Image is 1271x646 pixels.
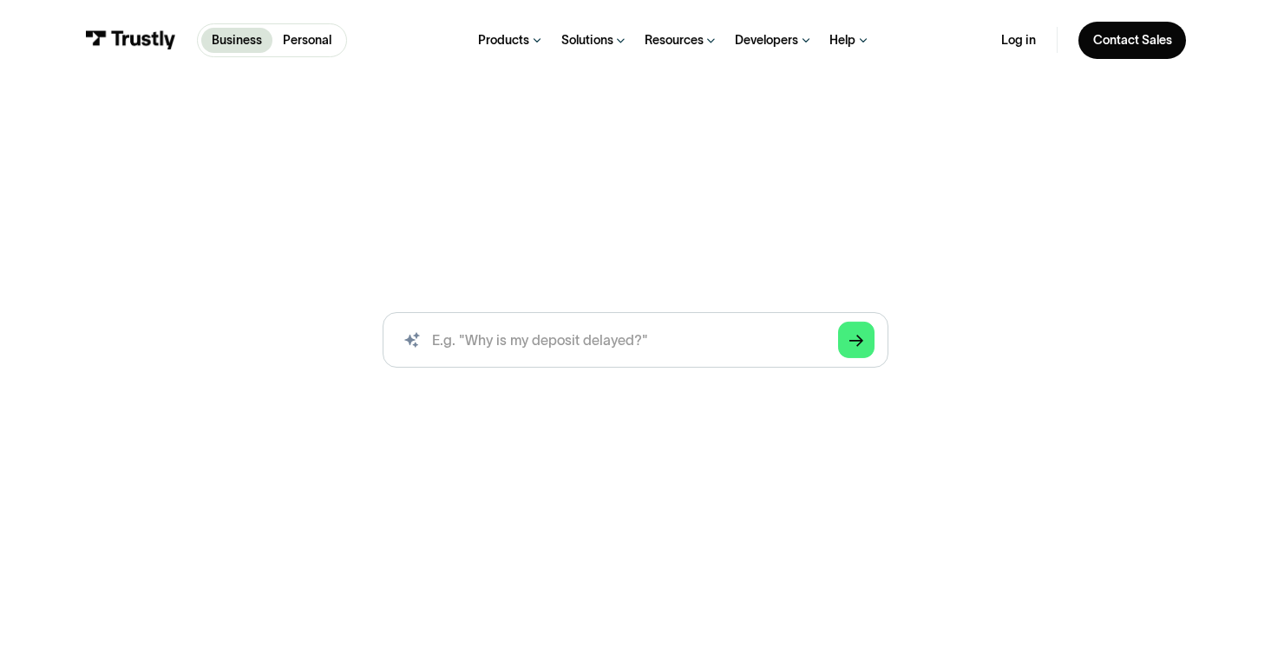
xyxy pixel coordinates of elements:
a: Log in [1001,32,1036,48]
p: Business [212,31,262,49]
div: Contact Sales [1093,32,1172,48]
img: Trustly Logo [85,30,176,49]
a: Personal [272,28,342,53]
div: Solutions [561,32,613,48]
div: Products [478,32,529,48]
p: Personal [283,31,331,49]
div: Help [829,32,855,48]
a: Contact Sales [1078,22,1185,58]
div: Developers [735,32,798,48]
a: Business [201,28,272,53]
input: search [383,312,889,368]
div: Resources [645,32,704,48]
